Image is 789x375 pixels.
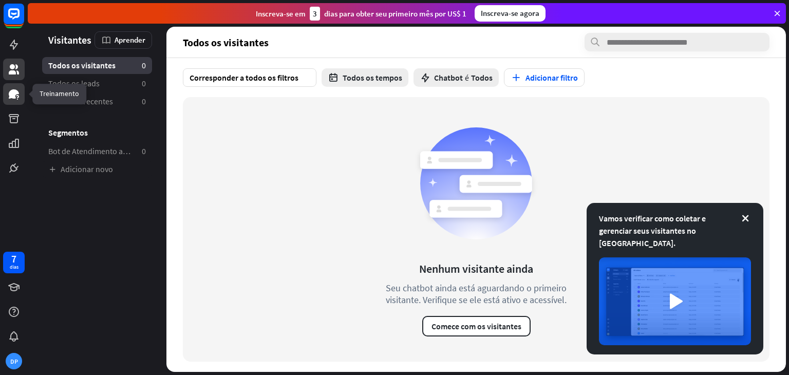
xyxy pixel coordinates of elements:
[190,72,298,83] font: Corresponder a todos os filtros
[48,127,88,138] font: Segmentos
[48,146,232,156] font: Bot de Atendimento ao Cliente — Boletim Informativo
[142,60,146,70] font: 0
[525,72,578,83] font: Adicionar filtro
[481,8,539,18] font: Inscreva-se agora
[142,146,146,156] font: 0
[61,164,113,174] font: Adicionar novo
[115,35,145,45] font: Aprender
[599,213,706,248] font: Vamos verificar como coletar e gerenciar seus visitantes no [GEOGRAPHIC_DATA].
[3,252,25,273] a: 7 dias
[42,143,152,160] a: Bot de Atendimento ao Cliente — Boletim Informativo 0
[42,75,152,92] a: Todos os leads 0
[343,72,402,83] font: Todos os tempos
[434,72,463,83] font: Chatbot
[313,9,317,18] font: 3
[471,72,493,83] font: Todos
[304,74,310,81] font: seta para baixo
[42,93,152,110] a: Visitantes recentes 0
[419,261,533,276] font: Nenhum visitante ainda
[422,316,531,336] button: Comece com os visitantes
[48,33,91,46] font: Visitantes
[142,78,146,88] font: 0
[48,78,100,88] font: Todos os leads
[183,36,269,49] font: Todos os visitantes
[322,68,408,87] button: Todos os tempos
[504,68,585,87] button: Adicionar filtro
[11,252,16,265] font: 7
[48,60,116,70] font: Todos os visitantes
[8,4,39,35] button: Abra o widget de bate-papo do LiveChat
[599,257,751,345] img: imagem
[48,96,113,106] font: Visitantes recentes
[142,96,146,106] font: 0
[10,264,18,270] font: dias
[256,9,306,18] font: Inscreva-se em
[324,9,466,18] font: dias para obter seu primeiro mês por US$ 1
[10,358,18,365] font: DP
[386,282,567,306] font: Seu chatbot ainda está aguardando o primeiro visitante. Verifique se ele está ativo e acessível.
[465,72,469,83] font: é
[431,321,521,331] font: Comece com os visitantes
